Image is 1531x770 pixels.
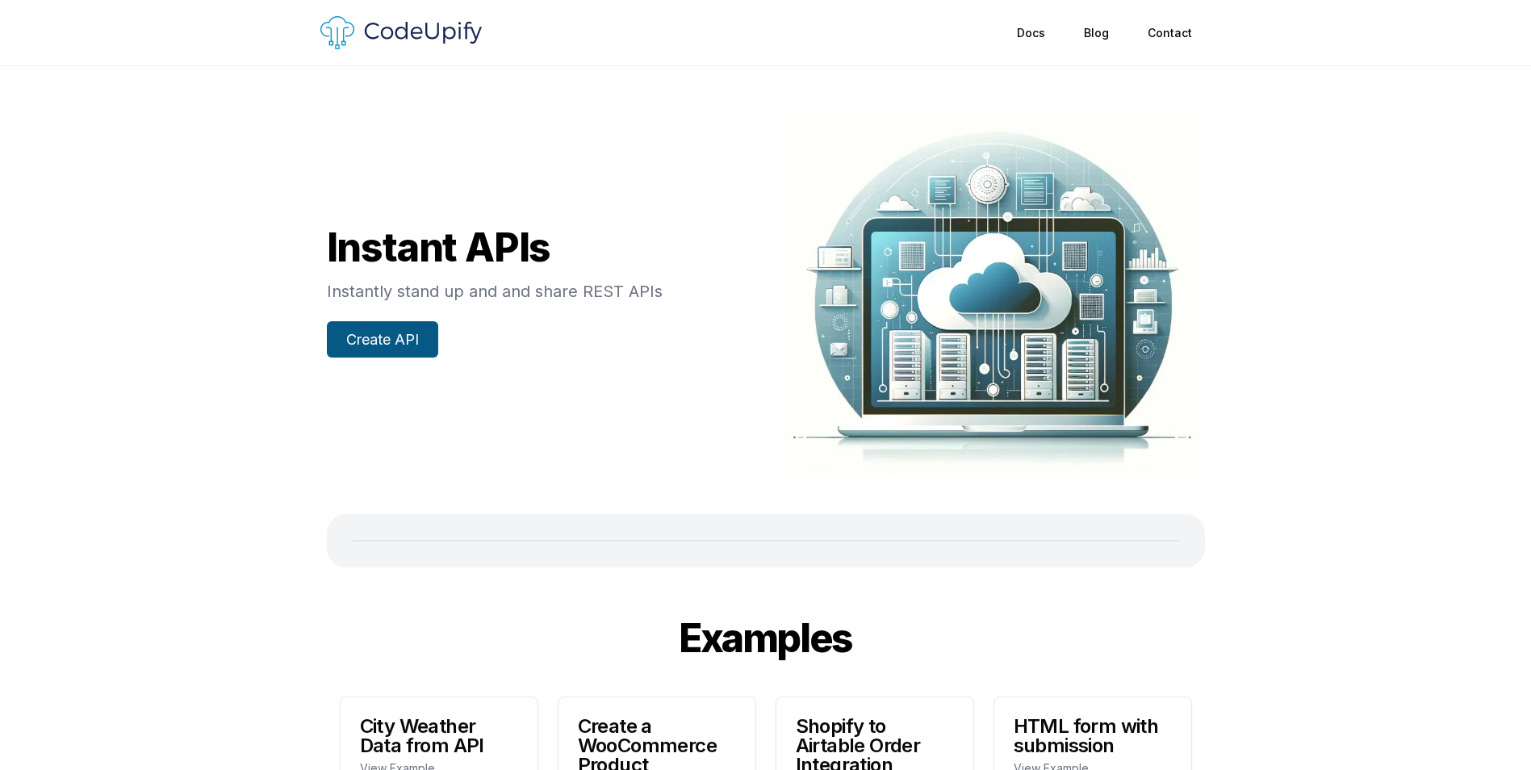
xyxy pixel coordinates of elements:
[327,280,753,303] p: Instantly stand up and and share REST APIs
[327,228,753,267] div: Instant APIs
[779,111,1205,475] img: Hero illustrator
[320,16,482,49] img: Logo
[327,321,438,358] a: Create API
[1065,19,1128,48] a: Blog
[1014,717,1172,755] span: HTML form with submission
[1128,19,1211,48] a: Contact
[360,717,518,755] span: City Weather Data from API
[998,19,1065,48] a: Docs
[495,619,1037,658] div: Examples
